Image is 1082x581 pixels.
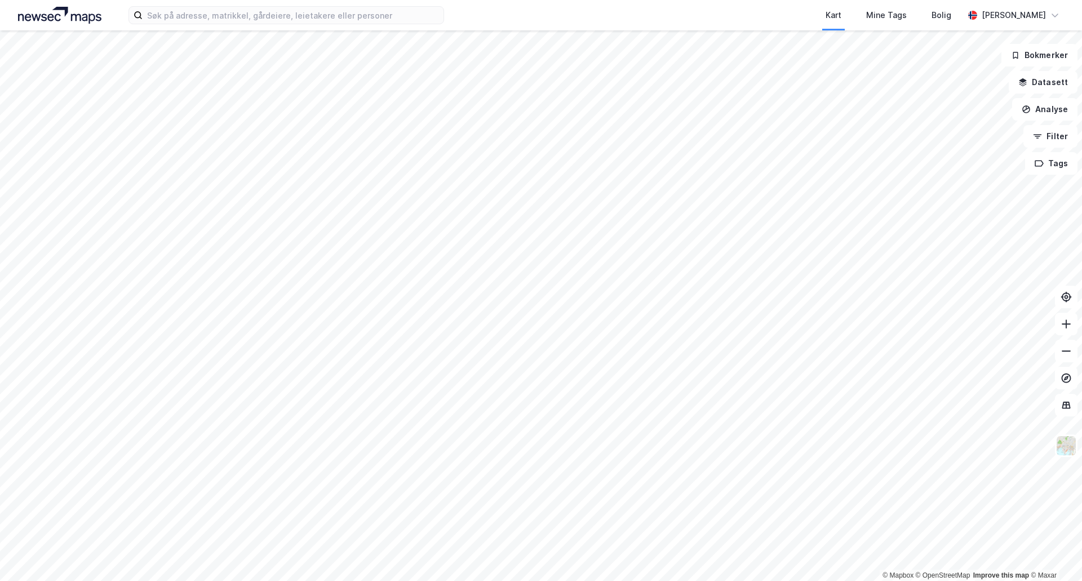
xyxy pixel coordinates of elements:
a: OpenStreetMap [916,571,970,579]
button: Datasett [1009,71,1077,94]
img: Z [1056,435,1077,456]
button: Analyse [1012,98,1077,121]
div: Mine Tags [866,8,907,22]
button: Bokmerker [1001,44,1077,66]
a: Improve this map [973,571,1029,579]
div: [PERSON_NAME] [982,8,1046,22]
button: Filter [1023,125,1077,148]
div: Kart [826,8,841,22]
a: Mapbox [883,571,914,579]
img: logo.a4113a55bc3d86da70a041830d287a7e.svg [18,7,101,24]
button: Tags [1025,152,1077,175]
input: Søk på adresse, matrikkel, gårdeiere, leietakere eller personer [143,7,444,24]
div: Bolig [932,8,951,22]
iframe: Chat Widget [1026,527,1082,581]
